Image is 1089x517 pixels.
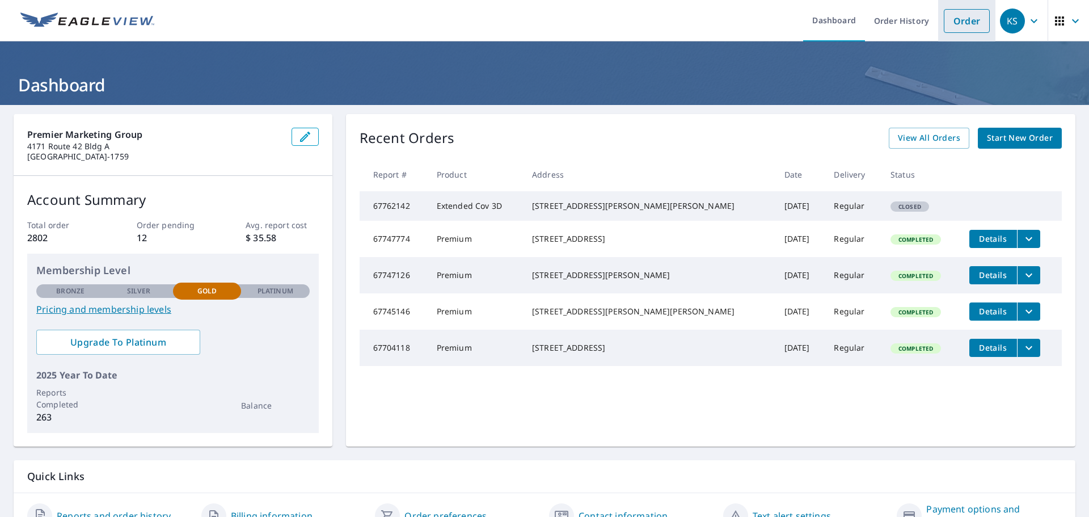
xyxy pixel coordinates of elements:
[892,344,940,352] span: Completed
[428,330,523,366] td: Premium
[14,73,1075,96] h1: Dashboard
[892,308,940,316] span: Completed
[360,330,428,366] td: 67704118
[825,330,881,366] td: Regular
[36,302,310,316] a: Pricing and membership levels
[428,257,523,293] td: Premium
[428,293,523,330] td: Premium
[428,221,523,257] td: Premium
[27,128,282,141] p: Premier Marketing Group
[127,286,151,296] p: Silver
[428,158,523,191] th: Product
[1000,9,1025,33] div: KS
[532,200,766,212] div: [STREET_ADDRESS][PERSON_NAME][PERSON_NAME]
[976,342,1010,353] span: Details
[976,270,1010,280] span: Details
[969,302,1017,321] button: detailsBtn-67745146
[27,152,282,162] p: [GEOGRAPHIC_DATA]-1759
[20,12,154,30] img: EV Logo
[1017,266,1040,284] button: filesDropdownBtn-67747126
[258,286,293,296] p: Platinum
[532,233,766,245] div: [STREET_ADDRESS]
[825,221,881,257] td: Regular
[969,266,1017,284] button: detailsBtn-67747126
[27,190,319,210] p: Account Summary
[27,231,100,245] p: 2802
[881,158,960,191] th: Status
[987,131,1053,145] span: Start New Order
[775,257,825,293] td: [DATE]
[532,270,766,281] div: [STREET_ADDRESS][PERSON_NAME]
[532,306,766,317] div: [STREET_ADDRESS][PERSON_NAME][PERSON_NAME]
[775,293,825,330] td: [DATE]
[360,158,428,191] th: Report #
[1017,302,1040,321] button: filesDropdownBtn-67745146
[27,469,1062,484] p: Quick Links
[775,221,825,257] td: [DATE]
[137,219,209,231] p: Order pending
[360,221,428,257] td: 67747774
[825,293,881,330] td: Regular
[889,128,969,149] a: View All Orders
[360,191,428,221] td: 67762142
[775,330,825,366] td: [DATE]
[246,219,318,231] p: Avg. report cost
[978,128,1062,149] a: Start New Order
[976,306,1010,317] span: Details
[1017,339,1040,357] button: filesDropdownBtn-67704118
[944,9,990,33] a: Order
[532,342,766,354] div: [STREET_ADDRESS]
[27,141,282,152] p: 4171 Route 42 Bldg A
[825,257,881,293] td: Regular
[36,386,104,410] p: Reports Completed
[45,336,191,348] span: Upgrade To Platinum
[137,231,209,245] p: 12
[27,219,100,231] p: Total order
[825,158,881,191] th: Delivery
[36,263,310,278] p: Membership Level
[1017,230,1040,248] button: filesDropdownBtn-67747774
[56,286,85,296] p: Bronze
[969,230,1017,248] button: detailsBtn-67747774
[775,191,825,221] td: [DATE]
[969,339,1017,357] button: detailsBtn-67704118
[428,191,523,221] td: Extended Cov 3D
[360,257,428,293] td: 67747126
[892,272,940,280] span: Completed
[892,236,940,243] span: Completed
[825,191,881,221] td: Regular
[775,158,825,191] th: Date
[892,203,928,211] span: Closed
[523,158,775,191] th: Address
[360,128,455,149] p: Recent Orders
[197,286,217,296] p: Gold
[976,233,1010,244] span: Details
[360,293,428,330] td: 67745146
[36,410,104,424] p: 263
[36,368,310,382] p: 2025 Year To Date
[898,131,960,145] span: View All Orders
[241,400,309,411] p: Balance
[246,231,318,245] p: $ 35.58
[36,330,200,355] a: Upgrade To Platinum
